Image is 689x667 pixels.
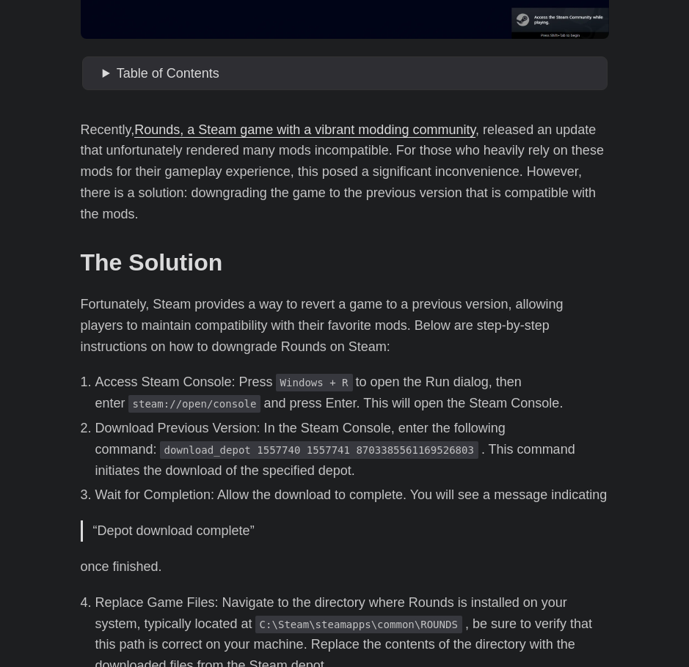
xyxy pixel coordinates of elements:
[134,122,475,137] a: Rounds, a Steam game with a vibrant modding community
[276,374,353,391] code: Windows + R
[81,248,609,276] h2: The Solution
[103,63,602,84] summary: Table of Contents
[93,520,599,542] p: “Depot download complete”
[255,616,462,633] code: C:\Steam\steamapps\common\ROUNDS
[160,441,478,459] code: download_depot 1557740 1557741 8703385561169526803
[128,395,261,413] code: steam://open/console
[81,294,609,357] p: Fortunately, Steam provides a way to revert a game to a previous version, allowing players to mai...
[117,66,219,81] span: Table of Contents
[95,484,609,506] li: Wait for Completion: Allow the download to complete. You will see a message indicating
[81,556,609,578] p: once finished.
[95,372,609,414] li: Access Steam Console: Press to open the Run dialog, then enter and press Enter. This will open th...
[95,418,609,481] li: Download Previous Version: In the Steam Console, enter the following command: . This command init...
[81,119,609,225] p: Recently, , released an update that unfortunately rendered many mods incompatible. For those who ...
